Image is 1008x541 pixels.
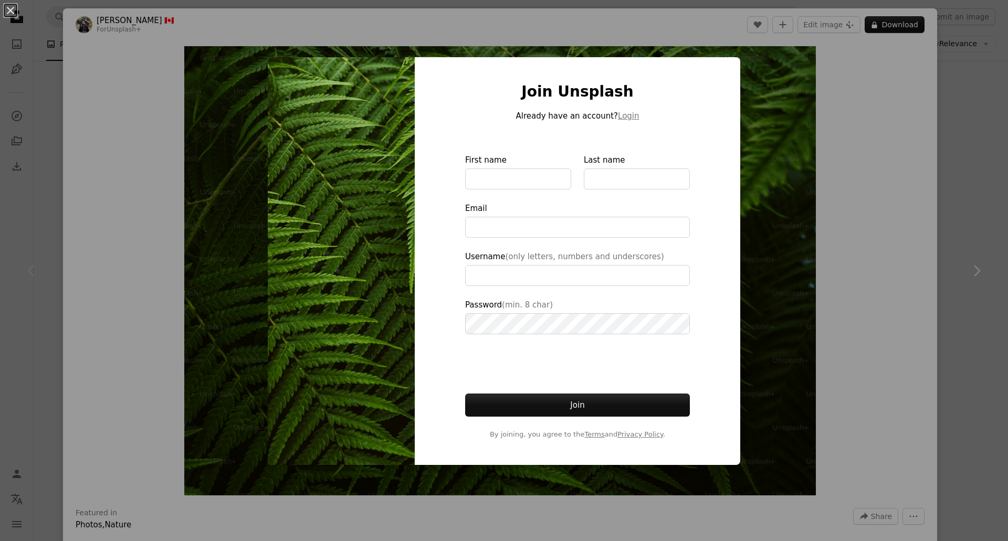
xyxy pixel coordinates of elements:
input: Last name [584,168,690,189]
input: Username(only letters, numbers and underscores) [465,265,690,286]
label: Email [465,202,690,238]
h1: Join Unsplash [465,82,690,101]
a: Privacy Policy [617,430,663,438]
label: First name [465,154,571,189]
button: Join [465,394,690,417]
a: Terms [584,430,604,438]
span: (only letters, numbers and underscores) [505,252,664,261]
button: Login [618,110,639,122]
label: Password [465,299,690,334]
label: Username [465,250,690,286]
input: Email [465,217,690,238]
input: Password(min. 8 char) [465,313,690,334]
input: First name [465,168,571,189]
p: Already have an account? [465,110,690,122]
img: premium_photo-1675127366598-f6c344e5233b [268,57,415,465]
span: (min. 8 char) [502,300,553,310]
span: By joining, you agree to the and . [465,429,690,440]
label: Last name [584,154,690,189]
